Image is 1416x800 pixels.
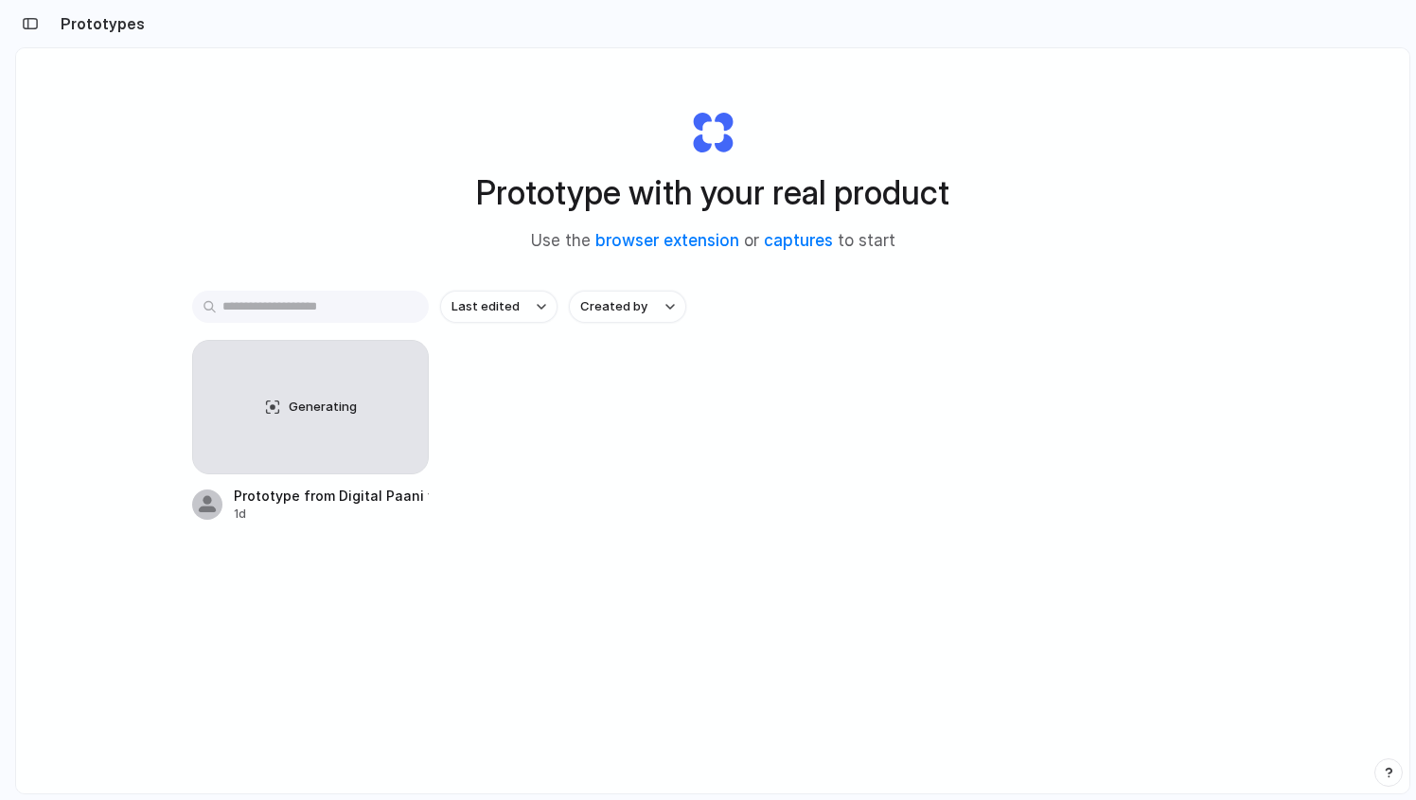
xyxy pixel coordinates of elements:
a: GeneratingPrototype from Digital Paani v21d [192,340,429,523]
h2: Prototypes [53,12,145,35]
h1: Prototype with your real product [476,168,949,218]
div: 1d [234,506,429,523]
a: captures [764,231,833,250]
button: Created by [569,291,686,323]
button: Last edited [440,291,558,323]
span: Last edited [451,297,520,316]
span: Generating [289,398,357,417]
span: Use the or to start [531,229,895,254]
div: Prototype from Digital Paani v2 [234,486,429,506]
span: Created by [580,297,647,316]
a: browser extension [595,231,739,250]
